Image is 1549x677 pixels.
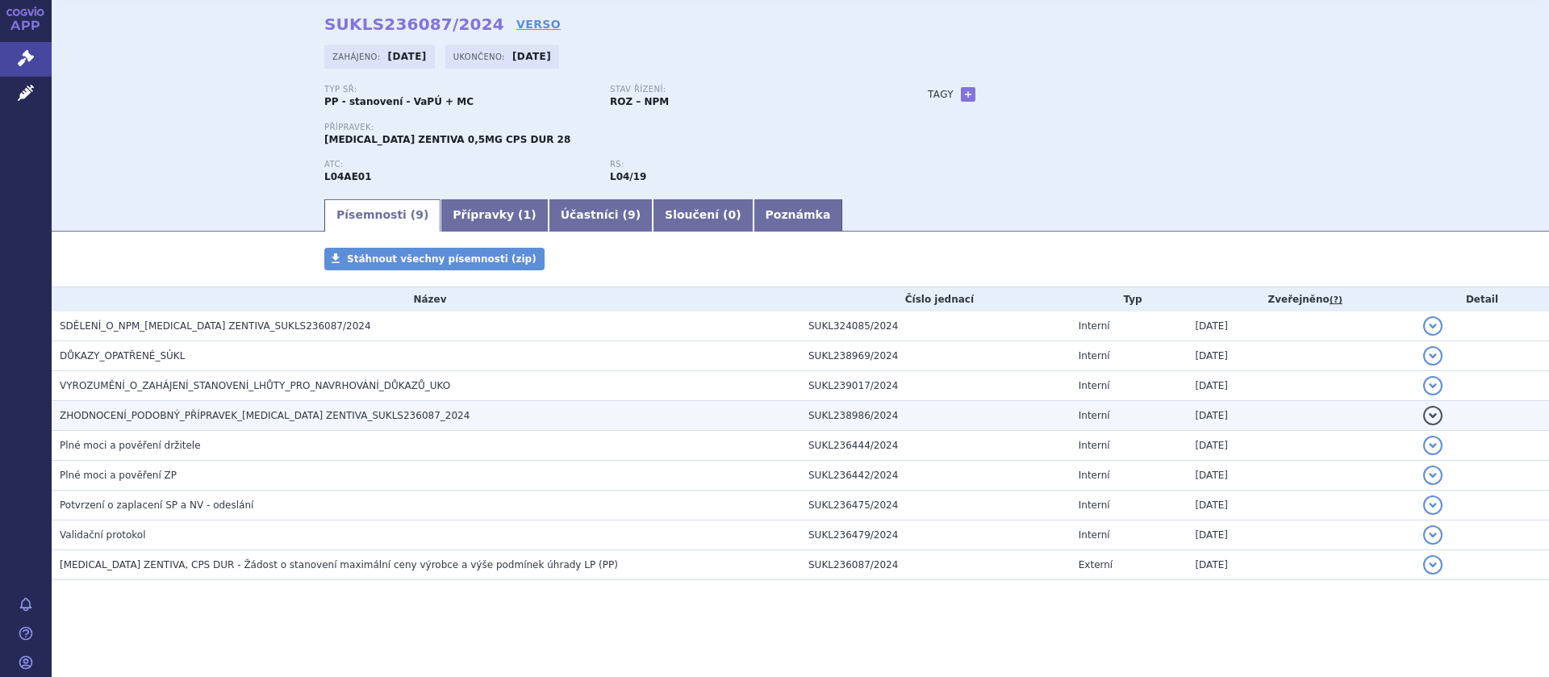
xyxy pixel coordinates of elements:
button: detail [1423,316,1443,336]
td: SUKL239017/2024 [800,371,1071,401]
strong: ROZ – NPM [610,96,669,107]
span: Externí [1079,559,1113,570]
span: VYROZUMĚNÍ_O_ZAHÁJENÍ_STANOVENÍ_LHŮTY_PRO_NAVRHOVÁNÍ_DŮKAZŮ_UKO [60,380,450,391]
span: ZHODNOCENÍ_PODOBNÝ_PŘÍPRAVEK_FINGOLIMOD ZENTIVA_SUKLS236087_2024 [60,410,470,421]
strong: [DATE] [388,51,427,62]
span: Plné moci a pověření držitele [60,440,201,451]
th: Číslo jednací [800,287,1071,311]
td: SUKL324085/2024 [800,311,1071,341]
a: Písemnosti (9) [324,199,440,232]
span: Interní [1079,410,1110,421]
button: detail [1423,406,1443,425]
td: [DATE] [1187,491,1415,520]
a: + [961,87,975,102]
span: Interní [1079,529,1110,541]
span: Potvrzení o zaplacení SP a NV - odeslání [60,499,253,511]
span: Plné moci a pověření ZP [60,470,177,481]
abbr: (?) [1330,295,1342,306]
span: 9 [415,208,424,221]
span: Zahájeno: [332,50,383,63]
span: Validační protokol [60,529,146,541]
strong: [DATE] [512,51,551,62]
p: RS: [610,160,879,169]
span: Interní [1079,320,1110,332]
td: [DATE] [1187,371,1415,401]
th: Zveřejněno [1187,287,1415,311]
td: [DATE] [1187,520,1415,550]
td: SUKL236087/2024 [800,550,1071,580]
span: Interní [1079,380,1110,391]
p: Přípravek: [324,123,896,132]
a: Účastníci (9) [549,199,653,232]
span: SDĚLENÍ_O_NPM_FINGOLIMOD ZENTIVA_SUKLS236087/2024 [60,320,371,332]
p: Typ SŘ: [324,85,594,94]
p: Stav řízení: [610,85,879,94]
span: 1 [524,208,532,221]
h3: Tagy [928,85,954,104]
td: [DATE] [1187,401,1415,431]
td: SUKL238986/2024 [800,401,1071,431]
th: Detail [1415,287,1549,311]
span: Interní [1079,440,1110,451]
td: [DATE] [1187,431,1415,461]
a: VERSO [516,16,561,32]
span: Interní [1079,350,1110,361]
strong: PP - stanovení - VaPÚ + MC [324,96,474,107]
button: detail [1423,376,1443,395]
a: Poznámka [754,199,843,232]
button: detail [1423,466,1443,485]
th: Typ [1071,287,1188,311]
button: detail [1423,346,1443,366]
strong: SUKLS236087/2024 [324,15,504,34]
td: SUKL238969/2024 [800,341,1071,371]
td: [DATE] [1187,550,1415,580]
span: Ukončeno: [453,50,508,63]
button: detail [1423,495,1443,515]
span: 0 [728,208,736,221]
span: FINGOLIMOD ZENTIVA, CPS DUR - Žádost o stanovení maximální ceny výrobce a výše podmínek úhrady LP... [60,559,618,570]
span: 9 [628,208,636,221]
td: [DATE] [1187,311,1415,341]
td: SUKL236444/2024 [800,431,1071,461]
th: Název [52,287,800,311]
strong: fingolimod [610,171,646,182]
td: SUKL236475/2024 [800,491,1071,520]
p: ATC: [324,160,594,169]
td: [DATE] [1187,341,1415,371]
a: Stáhnout všechny písemnosti (zip) [324,248,545,270]
a: Přípravky (1) [440,199,548,232]
td: SUKL236479/2024 [800,520,1071,550]
button: detail [1423,555,1443,575]
a: Sloučení (0) [653,199,753,232]
span: Interní [1079,499,1110,511]
span: Stáhnout všechny písemnosti (zip) [347,253,537,265]
span: [MEDICAL_DATA] ZENTIVA 0,5MG CPS DUR 28 [324,134,570,145]
td: [DATE] [1187,461,1415,491]
button: detail [1423,436,1443,455]
strong: FINGOLIMOD [324,171,372,182]
td: SUKL236442/2024 [800,461,1071,491]
span: DŮKAZY_OPATŘENÉ_SÚKL [60,350,185,361]
span: Interní [1079,470,1110,481]
button: detail [1423,525,1443,545]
